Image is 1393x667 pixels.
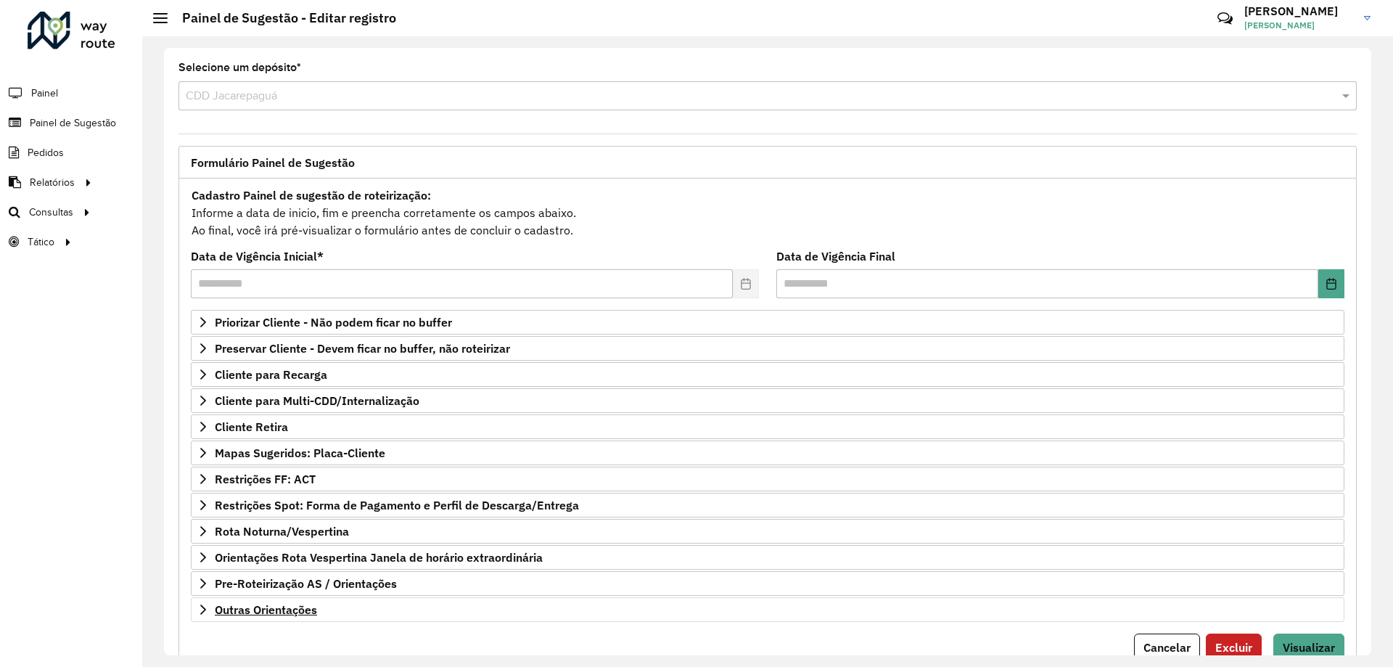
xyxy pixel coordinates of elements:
[1209,3,1241,34] a: Contato Rápido
[191,545,1344,570] a: Orientações Rota Vespertina Janela de horário extraordinária
[192,188,431,202] strong: Cadastro Painel de sugestão de roteirização:
[215,578,397,589] span: Pre-Roteirização AS / Orientações
[191,186,1344,240] div: Informe a data de inicio, fim e preencha corretamente os campos abaixo. Ao final, você irá pré-vi...
[215,421,288,433] span: Cliente Retira
[215,525,349,537] span: Rota Noturna/Vespertina
[215,604,317,615] span: Outras Orientações
[28,145,64,160] span: Pedidos
[168,10,396,26] h2: Painel de Sugestão - Editar registro
[191,467,1344,491] a: Restrições FF: ACT
[215,552,543,563] span: Orientações Rota Vespertina Janela de horário extraordinária
[30,115,116,131] span: Painel de Sugestão
[191,388,1344,413] a: Cliente para Multi-CDD/Internalização
[215,395,419,406] span: Cliente para Multi-CDD/Internalização
[215,473,316,485] span: Restrições FF: ACT
[215,447,385,459] span: Mapas Sugeridos: Placa-Cliente
[191,310,1344,335] a: Priorizar Cliente - Não podem ficar no buffer
[191,247,324,265] label: Data de Vigência Inicial
[1143,640,1191,655] span: Cancelar
[1134,634,1200,661] button: Cancelar
[215,369,327,380] span: Cliente para Recarga
[191,571,1344,596] a: Pre-Roteirização AS / Orientações
[215,499,579,511] span: Restrições Spot: Forma de Pagamento e Perfil de Descarga/Entrega
[191,414,1344,439] a: Cliente Retira
[191,519,1344,544] a: Rota Noturna/Vespertina
[1283,640,1335,655] span: Visualizar
[1273,634,1344,661] button: Visualizar
[215,343,510,354] span: Preservar Cliente - Devem ficar no buffer, não roteirizar
[191,157,355,168] span: Formulário Painel de Sugestão
[191,362,1344,387] a: Cliente para Recarga
[178,59,301,76] label: Selecione um depósito
[191,597,1344,622] a: Outras Orientações
[30,175,75,190] span: Relatórios
[215,316,452,328] span: Priorizar Cliente - Não podem ficar no buffer
[28,234,54,250] span: Tático
[1244,4,1353,18] h3: [PERSON_NAME]
[1206,634,1262,661] button: Excluir
[1318,269,1344,298] button: Choose Date
[191,441,1344,465] a: Mapas Sugeridos: Placa-Cliente
[1215,640,1252,655] span: Excluir
[191,493,1344,517] a: Restrições Spot: Forma de Pagamento e Perfil de Descarga/Entrega
[1244,19,1353,32] span: [PERSON_NAME]
[776,247,895,265] label: Data de Vigência Final
[31,86,58,101] span: Painel
[29,205,73,220] span: Consultas
[191,336,1344,361] a: Preservar Cliente - Devem ficar no buffer, não roteirizar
